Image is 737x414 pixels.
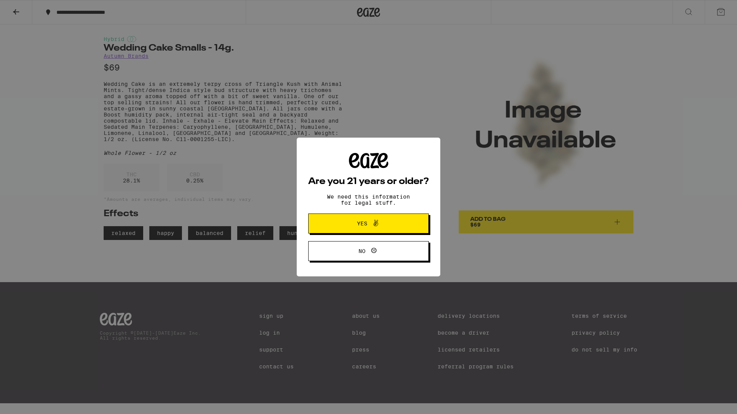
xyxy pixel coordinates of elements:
p: We need this information for legal stuff. [321,194,416,206]
button: No [308,241,429,261]
h2: Are you 21 years or older? [308,177,429,186]
span: Yes [357,221,367,226]
span: No [359,248,365,254]
button: Yes [308,214,429,233]
iframe: Opens a widget where you can find more information [689,391,729,410]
